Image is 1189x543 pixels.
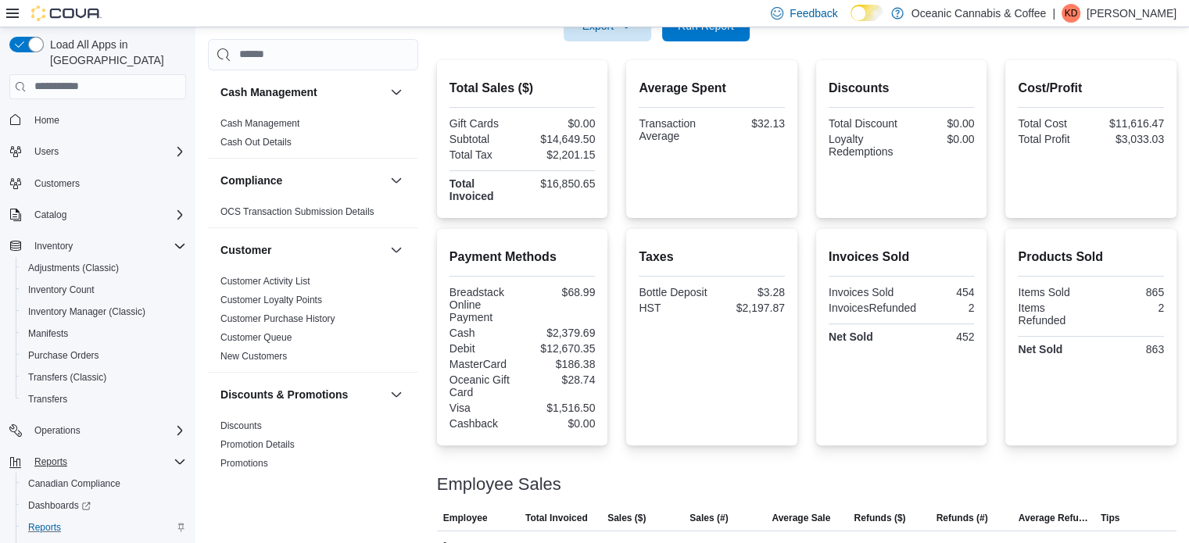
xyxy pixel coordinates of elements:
div: Invoices Sold [829,286,898,298]
span: Cash Out Details [220,136,292,148]
span: Inventory Count [28,284,95,296]
div: Customer [208,272,418,372]
h2: Total Sales ($) [449,79,596,98]
div: Items Refunded [1018,302,1087,327]
a: Discounts [220,420,262,431]
a: Adjustments (Classic) [22,259,125,277]
button: Discounts & Promotions [220,387,384,402]
button: Operations [3,420,192,441]
span: Inventory Count [22,280,186,299]
button: Users [28,142,65,161]
a: Dashboards [22,496,97,515]
button: Customer [220,242,384,258]
div: $32.13 [715,117,785,130]
div: Subtotal [449,133,519,145]
button: Users [3,141,192,163]
button: Reports [28,452,73,471]
a: Promotions [220,458,268,469]
span: Home [34,114,59,127]
span: Customer Queue [220,331,292,344]
button: Purchase Orders [16,345,192,366]
button: Reports [16,516,192,538]
a: Inventory Manager (Classic) [22,302,152,321]
div: Compliance [208,202,418,227]
div: Visa [449,402,519,414]
a: Purchase Orders [22,346,106,365]
span: Catalog [28,205,186,224]
div: $0.00 [525,117,595,130]
span: Reports [34,455,67,468]
span: Dashboards [28,499,91,512]
span: KD [1065,4,1078,23]
div: Total Tax [449,148,519,161]
span: Transfers (Classic) [28,371,106,384]
span: OCS Transaction Submission Details [220,205,374,218]
span: Adjustments (Classic) [28,262,119,274]
div: $3.28 [715,286,785,298]
span: Customer Purchase History [220,313,335,325]
div: $0.00 [904,133,974,145]
div: Loyalty Redemptions [829,133,898,158]
span: Adjustments (Classic) [22,259,186,277]
span: Catalog [34,209,66,221]
button: Inventory Count [16,279,192,301]
p: [PERSON_NAME] [1087,4,1176,23]
div: $2,201.15 [525,148,595,161]
a: Customer Activity List [220,276,310,287]
h3: Compliance [220,173,282,188]
button: Home [3,109,192,131]
span: Average Sale [772,512,830,524]
div: $2,197.87 [715,302,785,314]
div: $0.00 [525,417,595,430]
span: Canadian Compliance [28,477,120,490]
div: MasterCard [449,358,519,370]
span: Users [28,142,186,161]
span: Promotion Details [220,438,295,451]
h2: Average Spent [639,79,785,98]
div: Total Profit [1018,133,1087,145]
span: Cash Management [220,117,299,130]
a: OCS Transaction Submission Details [220,206,374,217]
a: Customer Loyalty Points [220,295,322,305]
span: Operations [28,421,186,440]
button: Adjustments (Classic) [16,257,192,279]
span: Purchase Orders [22,346,186,365]
h2: Cost/Profit [1018,79,1164,98]
span: Manifests [22,324,186,343]
h3: Cash Management [220,84,317,100]
div: InvoicesRefunded [829,302,916,314]
strong: Total Invoiced [449,177,494,202]
img: Cova [31,5,102,21]
div: Discounts & Promotions [208,416,418,479]
span: Employee [443,512,488,524]
div: Gift Cards [449,117,519,130]
span: Users [34,145,59,158]
a: Customer Queue [220,332,292,343]
button: Operations [28,421,87,440]
div: $2,379.69 [525,327,595,339]
a: New Customers [220,351,287,362]
div: Bottle Deposit [639,286,708,298]
button: Inventory [3,235,192,257]
span: Customers [34,177,80,190]
h3: Employee Sales [437,475,561,494]
strong: Net Sold [829,330,873,343]
span: Refunds ($) [854,512,905,524]
a: Reports [22,518,67,537]
span: Sales (#) [689,512,728,524]
span: Feedback [790,5,837,21]
div: $186.38 [525,358,595,370]
span: Inventory [28,237,186,255]
button: Discounts & Promotions [387,385,406,404]
div: $28.74 [525,373,595,386]
h3: Customer [220,242,271,258]
div: $14,649.50 [525,133,595,145]
strong: Net Sold [1018,343,1062,355]
span: Purchase Orders [28,349,99,362]
span: Canadian Compliance [22,474,186,493]
button: Cash Management [220,84,384,100]
div: Breadstack Online Payment [449,286,519,323]
button: Compliance [220,173,384,188]
div: Debit [449,342,519,355]
span: Sales ($) [607,512,646,524]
